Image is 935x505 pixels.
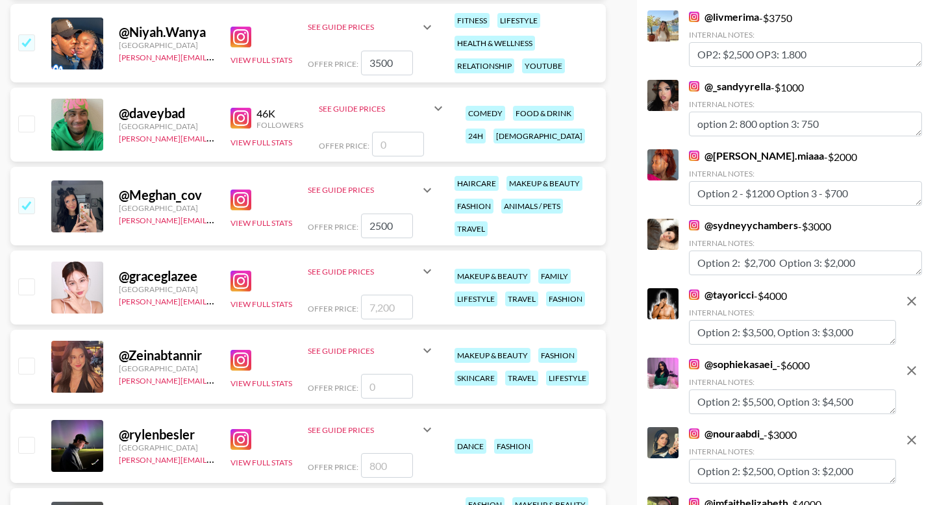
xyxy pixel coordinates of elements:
div: See Guide Prices [308,12,435,43]
button: remove [899,288,925,314]
div: Internal Notes: [689,377,896,387]
textarea: option 2: 800 option 3: 750 [689,112,922,136]
div: See Guide Prices [308,175,435,206]
div: lifestyle [546,371,589,386]
a: [PERSON_NAME][EMAIL_ADDRESS][DOMAIN_NAME] [119,373,311,386]
div: [GEOGRAPHIC_DATA] [119,284,215,294]
div: - $ 3750 [689,10,922,67]
div: @ Zeinabtannir [119,347,215,363]
div: See Guide Prices [308,267,419,277]
div: makeup & beauty [455,348,530,363]
div: fashion [455,199,493,214]
div: - $ 3000 [689,427,896,484]
input: 0 [361,214,413,238]
div: See Guide Prices [308,346,419,356]
img: Instagram [689,289,699,300]
a: @livmerima [689,10,759,23]
input: 2,500 [361,51,413,75]
div: 46K [256,107,303,120]
div: - $ 2000 [689,149,922,206]
div: travel [505,291,538,306]
div: See Guide Prices [308,425,419,435]
textarea: OP2: $2,500 OP3: 1.800 [689,42,922,67]
a: @sophiekasaei_ [689,358,777,371]
img: Instagram [689,220,699,230]
textarea: Option 2: $2,500, Option 3: $2,000 [689,459,896,484]
div: [GEOGRAPHIC_DATA] [119,40,215,50]
div: haircare [455,176,499,191]
button: View Full Stats [231,458,292,467]
div: makeup & beauty [455,269,530,284]
div: makeup & beauty [506,176,582,191]
img: Instagram [689,81,699,92]
img: Instagram [231,190,251,210]
div: [GEOGRAPHIC_DATA] [119,443,215,452]
span: Offer Price: [308,383,358,393]
button: remove [899,427,925,453]
button: View Full Stats [231,55,292,65]
div: @ rylenbesler [119,426,215,443]
img: Instagram [231,429,251,450]
img: Instagram [689,428,699,439]
div: [GEOGRAPHIC_DATA] [119,203,215,213]
div: Internal Notes: [689,30,922,40]
div: Internal Notes: [689,238,922,248]
div: - $ 1000 [689,80,922,136]
div: Internal Notes: [689,308,896,317]
div: skincare [455,371,497,386]
div: @ daveybad [119,105,215,121]
input: 7,200 [361,295,413,319]
div: family [538,269,571,284]
button: View Full Stats [231,299,292,309]
a: @nouraabdi_ [689,427,764,440]
div: food & drink [513,106,574,121]
div: See Guide Prices [308,256,435,287]
textarea: Option 2: $5,500, Option 3: $4,500 [689,389,896,414]
textarea: Option 2: $3,500, Option 3: $3,000 [689,320,896,345]
div: Internal Notes: [689,169,922,179]
div: [GEOGRAPHIC_DATA] [119,121,215,131]
div: relationship [455,58,514,73]
img: Instagram [231,350,251,371]
div: animals / pets [501,199,563,214]
div: Internal Notes: [689,447,896,456]
div: @ graceglazee [119,268,215,284]
a: @sydneyychambers [689,219,798,232]
div: @ Niyah.Wanya [119,24,215,40]
span: Offer Price: [308,304,358,314]
div: lifestyle [497,13,540,28]
a: [PERSON_NAME][EMAIL_ADDRESS][DOMAIN_NAME] [119,131,311,143]
div: See Guide Prices [308,335,435,366]
div: fashion [494,439,533,454]
a: [PERSON_NAME][EMAIL_ADDRESS][DOMAIN_NAME] [119,213,311,225]
div: 24h [466,129,486,143]
div: fashion [538,348,577,363]
img: Instagram [689,151,699,161]
div: See Guide Prices [308,414,435,445]
div: See Guide Prices [319,104,430,114]
a: @_sandyyrella [689,80,771,93]
button: View Full Stats [231,378,292,388]
div: See Guide Prices [319,93,446,124]
div: Internal Notes: [689,99,922,109]
div: - $ 4000 [689,288,896,345]
textarea: Option 2 - $1200 Option 3 - $700 [689,181,922,206]
div: - $ 3000 [689,219,922,275]
img: Instagram [689,359,699,369]
div: travel [505,371,538,386]
div: fitness [455,13,490,28]
a: @[PERSON_NAME].miaaa [689,149,824,162]
button: View Full Stats [231,138,292,147]
div: - $ 6000 [689,358,896,414]
div: travel [455,221,488,236]
input: 0 [361,374,413,399]
div: youtube [522,58,565,73]
button: View Full Stats [231,218,292,228]
img: Instagram [231,108,251,129]
div: dance [455,439,486,454]
button: remove [899,358,925,384]
div: @ Meghan_cov [119,187,215,203]
div: [DEMOGRAPHIC_DATA] [493,129,585,143]
img: Instagram [689,12,699,22]
div: health & wellness [455,36,535,51]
